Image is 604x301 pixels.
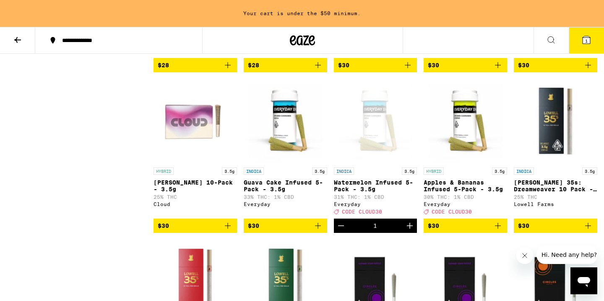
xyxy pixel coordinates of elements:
[244,201,327,207] div: Everyday
[514,167,534,175] p: INDICA
[518,222,529,229] span: $30
[514,79,597,163] img: Lowell Farms - Lowell 35s: Dreamweaver 10 Pack - 3.5g
[244,194,327,200] p: 33% THC: 1% CBD
[312,167,327,175] p: 3.5g
[424,201,507,207] div: Everyday
[514,201,597,207] div: Lowell Farms
[338,62,349,69] span: $30
[154,219,237,233] button: Add to bag
[424,79,507,219] a: Open page for Apples & Bananas Infused 5-Pack - 3.5g from Everyday
[514,58,597,72] button: Add to bag
[402,167,417,175] p: 3.5g
[373,222,377,229] div: 1
[424,219,507,233] button: Add to bag
[514,179,597,193] p: [PERSON_NAME] 35s: Dreamweaver 10 Pack - 3.5g
[424,167,444,175] p: HYBRID
[424,79,507,163] img: Everyday - Apples & Bananas Infused 5-Pack - 3.5g
[158,62,169,69] span: $28
[158,222,169,229] span: $30
[244,219,327,233] button: Add to bag
[244,79,327,219] a: Open page for Guava Cake Infused 5-Pack - 3.5g from Everyday
[244,179,327,193] p: Guava Cake Infused 5-Pack - 3.5g
[154,167,174,175] p: HYBRID
[154,179,237,193] p: [PERSON_NAME] 10-Pack - 3.5g
[518,62,529,69] span: $30
[432,209,472,214] span: CODE CLOUD30
[334,58,417,72] button: Add to bag
[248,62,259,69] span: $28
[424,194,507,200] p: 30% THC: 1% CBD
[570,267,597,294] iframe: Button to launch messaging window
[582,167,597,175] p: 3.5g
[334,179,417,193] p: Watermelon Infused 5-Pack - 3.5g
[403,219,417,233] button: Increment
[154,201,237,207] div: Cloud
[424,179,507,193] p: Apples & Bananas Infused 5-Pack - 3.5g
[514,194,597,200] p: 25% THC
[154,79,237,219] a: Open page for Runtz 10-Pack - 3.5g from Cloud
[516,247,533,264] iframe: Close message
[334,201,417,207] div: Everyday
[248,222,259,229] span: $30
[536,246,597,264] iframe: Message from company
[334,79,417,219] a: Open page for Watermelon Infused 5-Pack - 3.5g from Everyday
[244,58,327,72] button: Add to bag
[342,209,382,214] span: CODE CLOUD30
[334,167,354,175] p: INDICA
[428,222,439,229] span: $30
[492,167,507,175] p: 3.5g
[514,219,597,233] button: Add to bag
[334,219,348,233] button: Decrement
[244,79,327,163] img: Everyday - Guava Cake Infused 5-Pack - 3.5g
[154,58,237,72] button: Add to bag
[514,79,597,219] a: Open page for Lowell 35s: Dreamweaver 10 Pack - 3.5g from Lowell Farms
[154,194,237,200] p: 25% THC
[244,167,264,175] p: INDICA
[424,58,507,72] button: Add to bag
[428,62,439,69] span: $30
[222,167,237,175] p: 3.5g
[585,38,588,43] span: 1
[334,194,417,200] p: 31% THC: 1% CBD
[154,79,237,163] img: Cloud - Runtz 10-Pack - 3.5g
[569,27,604,53] button: 1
